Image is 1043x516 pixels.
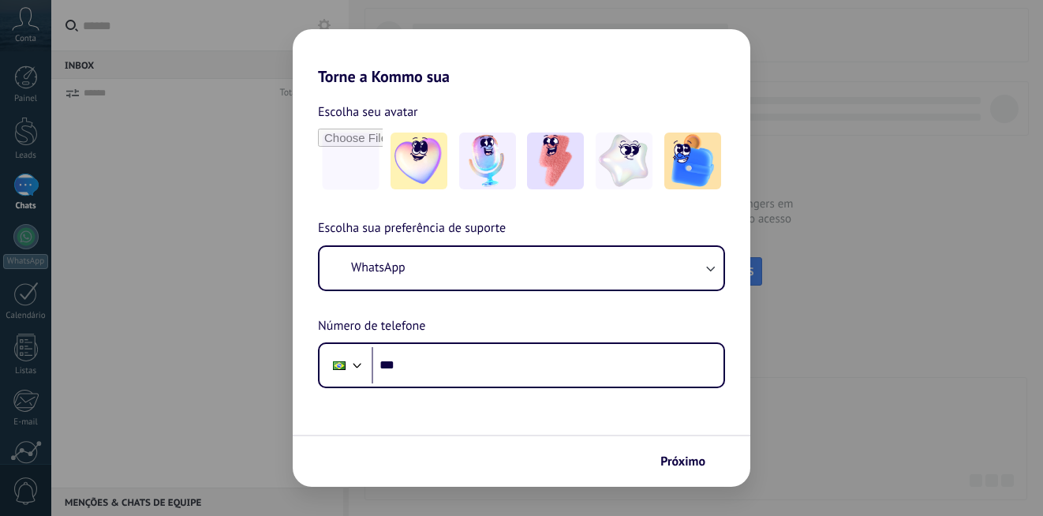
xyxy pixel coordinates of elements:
button: WhatsApp [320,247,723,290]
span: Próximo [660,456,705,467]
span: Escolha seu avatar [318,102,418,122]
span: Escolha sua preferência de suporte [318,219,506,239]
img: -4.jpeg [596,133,652,189]
h2: Torne a Kommo sua [293,29,750,86]
span: Número de telefone [318,316,425,337]
span: WhatsApp [351,260,406,275]
img: -3.jpeg [527,133,584,189]
button: Próximo [653,448,727,475]
img: -1.jpeg [391,133,447,189]
img: -5.jpeg [664,133,721,189]
div: Brazil: + 55 [324,349,354,382]
img: -2.jpeg [459,133,516,189]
